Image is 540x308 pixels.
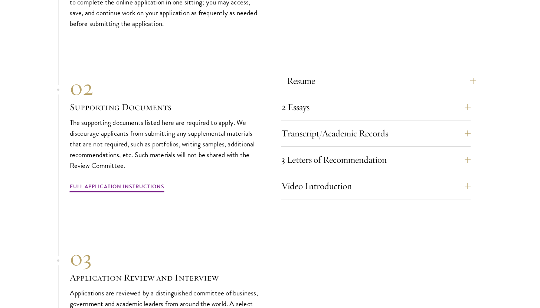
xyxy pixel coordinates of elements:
[70,182,164,193] a: Full Application Instructions
[287,72,476,90] button: Resume
[70,117,259,171] p: The supporting documents listed here are required to apply. We discourage applicants from submitt...
[281,98,471,116] button: 2 Essays
[70,245,259,271] div: 03
[281,151,471,169] button: 3 Letters of Recommendation
[281,177,471,195] button: Video Introduction
[281,125,471,142] button: Transcript/Academic Records
[70,74,259,101] div: 02
[70,271,259,284] h3: Application Review and Interview
[70,101,259,113] h3: Supporting Documents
